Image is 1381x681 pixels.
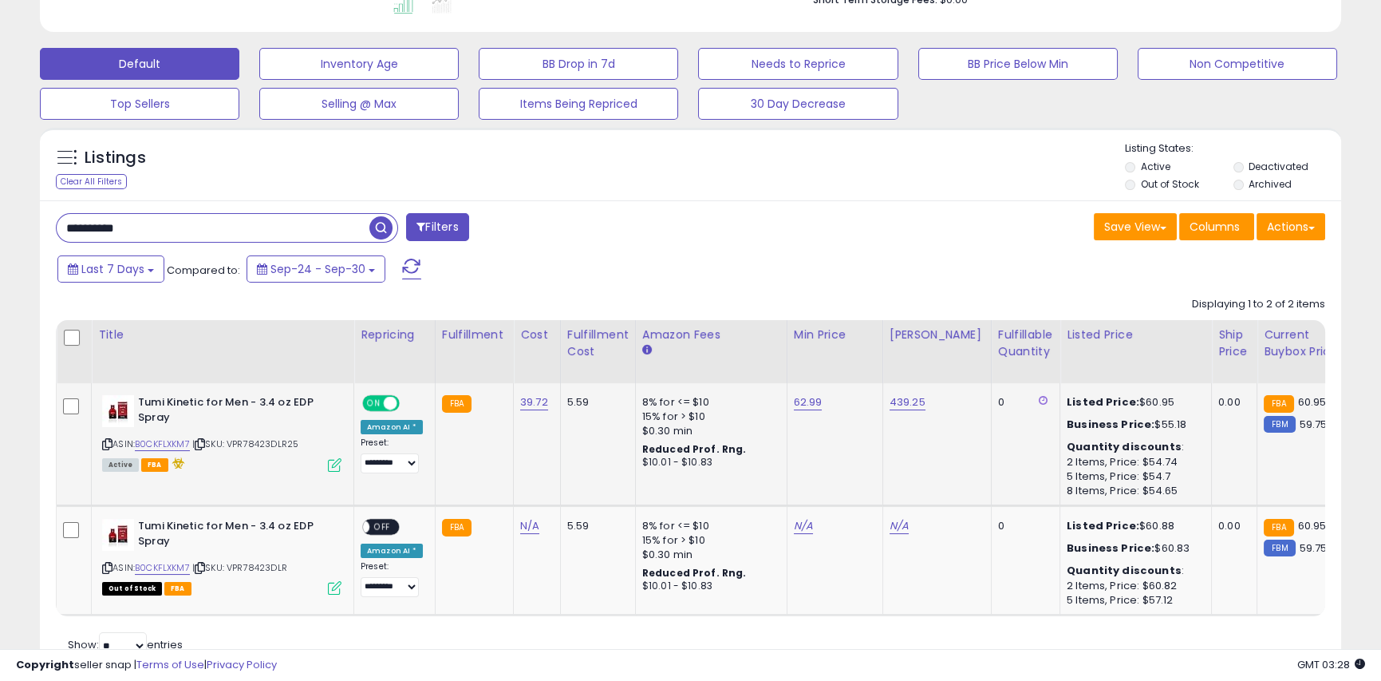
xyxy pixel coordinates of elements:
[1264,327,1346,360] div: Current Buybox Price
[1067,593,1199,608] div: 5 Items, Price: $57.12
[1257,213,1325,240] button: Actions
[1218,327,1250,360] div: Ship Price
[567,395,623,410] div: 5.59
[1067,563,1182,578] b: Quantity discounts
[890,518,909,534] a: N/A
[369,521,395,534] span: OFF
[81,261,144,277] span: Last 7 Days
[1179,213,1254,240] button: Columns
[406,213,468,241] button: Filters
[361,544,423,558] div: Amazon AI *
[1218,395,1245,410] div: 0.00
[40,88,239,120] button: Top Sellers
[998,327,1053,360] div: Fulfillable Quantity
[1140,160,1170,173] label: Active
[1300,417,1328,432] span: 59.75
[136,657,204,672] a: Terms of Use
[642,410,775,424] div: 15% for > $10
[361,327,428,343] div: Repricing
[642,533,775,548] div: 15% for > $10
[1218,519,1245,533] div: 0.00
[1298,518,1327,533] span: 60.95
[361,420,423,434] div: Amazon AI *
[642,424,775,438] div: $0.30 min
[1067,579,1199,593] div: 2 Items, Price: $60.82
[1249,177,1292,191] label: Archived
[1264,416,1295,433] small: FBM
[361,438,423,473] div: Preset:
[642,580,775,593] div: $10.01 - $10.83
[998,395,1048,410] div: 0
[247,255,385,283] button: Sep-24 - Sep-30
[1264,395,1293,413] small: FBA
[442,327,507,343] div: Fulfillment
[520,327,554,343] div: Cost
[1300,540,1328,556] span: 59.75
[918,48,1118,80] button: BB Price Below Min
[102,519,134,551] img: 31LyBoUywQL._SL40_.jpg
[1067,519,1199,533] div: $60.88
[138,519,332,552] b: Tumi Kinetic for Men - 3.4 oz EDP Spray
[642,456,775,469] div: $10.01 - $10.83
[794,518,813,534] a: N/A
[1067,564,1199,578] div: :
[1067,469,1199,484] div: 5 Items, Price: $54.7
[642,548,775,562] div: $0.30 min
[479,88,678,120] button: Items Being Repriced
[1264,519,1293,536] small: FBA
[364,397,384,410] span: ON
[1067,540,1154,556] b: Business Price:
[1067,417,1154,432] b: Business Price:
[642,395,775,410] div: 8% for <= $10
[1138,48,1337,80] button: Non Competitive
[141,458,168,472] span: FBA
[1297,657,1365,672] span: 2025-10-9 03:28 GMT
[16,657,74,672] strong: Copyright
[102,458,139,472] span: All listings currently available for purchase on Amazon
[642,442,747,456] b: Reduced Prof. Rng.
[1067,440,1199,454] div: :
[135,561,190,575] a: B0CKFLXKM7
[1067,541,1199,556] div: $60.83
[102,519,341,593] div: ASIN:
[1140,177,1198,191] label: Out of Stock
[794,327,876,343] div: Min Price
[642,566,747,580] b: Reduced Prof. Rng.
[40,48,239,80] button: Default
[207,657,277,672] a: Privacy Policy
[16,658,277,673] div: seller snap | |
[890,327,984,343] div: [PERSON_NAME]
[135,438,190,451] a: B0CKFLXKM7
[1067,327,1205,343] div: Listed Price
[698,48,898,80] button: Needs to Reprice
[270,261,365,277] span: Sep-24 - Sep-30
[1067,518,1139,533] b: Listed Price:
[1067,395,1199,410] div: $60.95
[520,518,539,534] a: N/A
[1094,213,1177,240] button: Save View
[98,327,347,343] div: Title
[1125,141,1341,156] p: Listing States:
[1192,297,1325,312] div: Displaying 1 to 2 of 2 items
[1067,394,1139,410] b: Listed Price:
[567,519,623,533] div: 5.59
[57,255,164,283] button: Last 7 Days
[642,327,780,343] div: Amazon Fees
[794,394,823,410] a: 62.99
[442,395,472,413] small: FBA
[102,582,162,596] span: All listings that are currently out of stock and unavailable for purchase on Amazon
[1264,540,1295,556] small: FBM
[85,147,146,169] h5: Listings
[479,48,678,80] button: BB Drop in 7d
[1190,219,1240,235] span: Columns
[1067,455,1199,469] div: 2 Items, Price: $54.74
[192,438,298,450] span: | SKU: VPR78423DLR25
[168,457,185,469] i: hazardous material
[698,88,898,120] button: 30 Day Decrease
[1067,439,1182,454] b: Quantity discounts
[138,395,332,429] b: Tumi Kinetic for Men - 3.4 oz EDP Spray
[1067,418,1199,432] div: $55.18
[192,561,287,574] span: | SKU: VPR78423DLR
[642,343,652,358] small: Amazon Fees.
[56,174,127,189] div: Clear All Filters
